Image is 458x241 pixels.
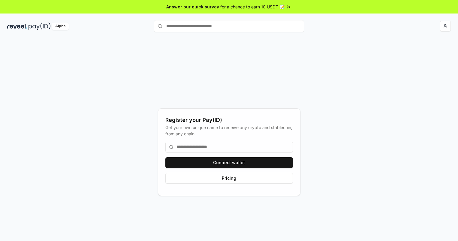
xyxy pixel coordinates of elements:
div: Alpha [52,23,69,30]
button: Pricing [165,173,293,184]
span: Answer our quick survey [166,4,219,10]
div: Get your own unique name to receive any crypto and stablecoin, from any chain [165,124,293,137]
img: reveel_dark [7,23,27,30]
span: for a chance to earn 10 USDT 📝 [220,4,285,10]
img: pay_id [29,23,51,30]
div: Register your Pay(ID) [165,116,293,124]
button: Connect wallet [165,157,293,168]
